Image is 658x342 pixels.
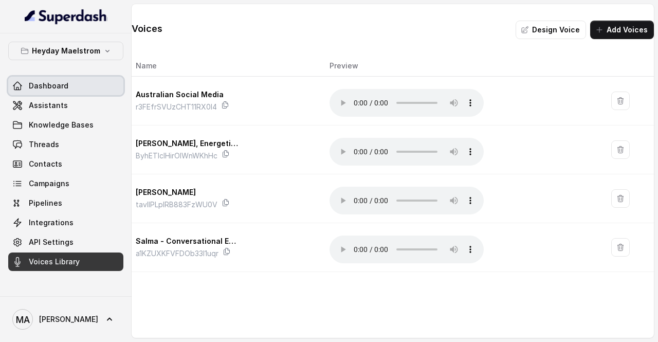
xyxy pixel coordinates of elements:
span: Threads [29,139,59,150]
a: Threads [8,135,123,154]
a: Campaigns [8,174,123,193]
a: Pipelines [8,194,123,212]
span: Dashboard [29,81,68,91]
a: Integrations [8,213,123,232]
audio: Your browser does not support the audio element. [330,187,484,214]
button: Add Voices [590,21,654,39]
p: r3FEfrSVUzCHT11RX0l4 [136,101,217,113]
audio: Your browser does not support the audio element. [330,236,484,263]
span: Campaigns [29,178,69,189]
span: Contacts [29,159,62,169]
a: [PERSON_NAME] [8,305,123,334]
img: light.svg [25,8,107,25]
p: a1KZUXKFVFDOb33I1uqr [136,247,218,260]
p: tavIIPLplRB883FzWU0V [136,199,217,211]
a: Voices Library [8,253,123,271]
h1: Voices [132,21,162,39]
th: Preview [321,56,603,77]
span: Knowledge Bases [29,120,94,130]
span: [PERSON_NAME] [39,314,98,325]
p: Australian Social Media [136,88,239,101]
button: Heyday Maelstrom [8,42,123,60]
p: Heyday Maelstrom [32,45,100,57]
span: Voices Library [29,257,80,267]
text: MA [16,314,30,325]
a: Dashboard [8,77,123,95]
p: Salma - Conversational Expressive Voice [136,235,239,247]
span: API Settings [29,237,74,247]
span: Assistants [29,100,68,111]
th: Name [132,56,321,77]
a: API Settings [8,233,123,251]
p: [PERSON_NAME] [136,186,239,199]
span: Pipelines [29,198,62,208]
audio: Your browser does not support the audio element. [330,138,484,166]
span: Integrations [29,218,74,228]
audio: Your browser does not support the audio element. [330,89,484,117]
p: [PERSON_NAME], Energetic [DEMOGRAPHIC_DATA] [136,137,239,150]
p: ByhETIclHirOlWnWKhHc [136,150,217,162]
a: Assistants [8,96,123,115]
a: Knowledge Bases [8,116,123,134]
a: Contacts [8,155,123,173]
button: Design Voice [516,21,586,39]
